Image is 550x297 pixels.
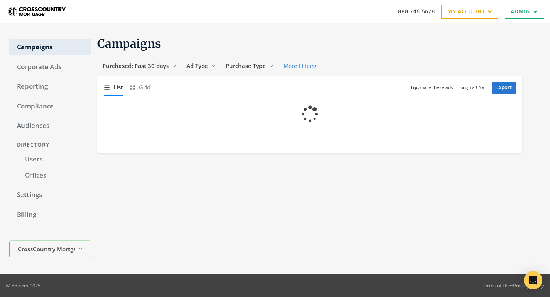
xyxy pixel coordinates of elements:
button: More Filters [278,59,322,73]
div: Open Intercom Messenger [524,271,542,289]
span: List [113,83,123,92]
a: Admin [505,5,544,19]
a: 888.746.5678 [398,7,435,15]
a: Export [492,82,516,94]
span: Ad Type [186,62,208,69]
button: Purchase Type [221,59,278,73]
button: Purchased: Past 30 days [97,59,181,73]
a: Offices [17,168,91,184]
a: Users [17,152,91,168]
div: • [482,282,544,289]
a: Corporate Ads [9,59,91,75]
span: Purchased: Past 30 days [102,62,169,69]
a: Compliance [9,98,91,115]
a: Privacy Policy [513,282,544,289]
p: © Adwerx 2025 [6,282,40,289]
a: Settings [9,187,91,203]
a: Billing [9,207,91,223]
a: Audiences [9,118,91,134]
img: Adwerx [6,2,68,21]
a: Campaigns [9,39,91,55]
a: My Account [441,5,498,19]
a: Reporting [9,79,91,95]
button: List [104,79,123,95]
span: Campaigns [97,36,161,51]
b: Tip: [410,84,419,90]
button: CrossCountry Mortgage [9,241,91,258]
small: Share these ads through a CSV. [410,84,485,91]
a: Terms of Use [482,282,511,289]
button: Grid [129,79,150,95]
button: Ad Type [181,59,221,73]
span: Purchase Type [226,62,266,69]
div: Directory [9,138,91,152]
span: CrossCountry Mortgage [18,244,75,253]
span: Grid [139,83,150,92]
